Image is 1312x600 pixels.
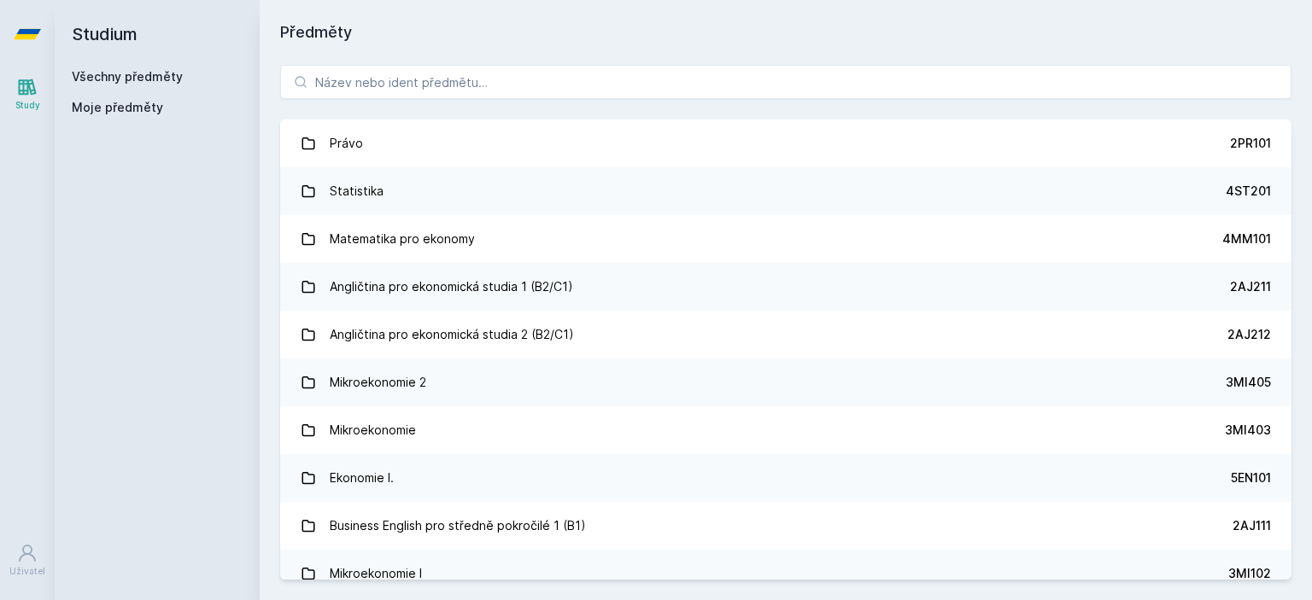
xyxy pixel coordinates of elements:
div: Matematika pro ekonomy [330,222,475,256]
div: Business English pro středně pokročilé 1 (B1) [330,509,586,543]
a: Mikroekonomie I 3MI102 [280,550,1291,597]
a: Study [3,68,51,120]
a: Angličtina pro ekonomická studia 1 (B2/C1) 2AJ211 [280,263,1291,311]
div: Mikroekonomie [330,413,416,447]
a: Matematika pro ekonomy 4MM101 [280,215,1291,263]
input: Název nebo ident předmětu… [280,65,1291,99]
div: 3MI405 [1226,374,1271,391]
a: Všechny předměty [72,69,183,84]
a: Mikroekonomie 2 3MI405 [280,358,1291,406]
div: Mikroekonomie I [330,556,422,591]
a: Mikroekonomie 3MI403 [280,406,1291,454]
div: 2AJ111 [1233,517,1271,534]
div: 4ST201 [1226,183,1271,200]
div: 2AJ211 [1230,278,1271,295]
a: Business English pro středně pokročilé 1 (B1) 2AJ111 [280,502,1291,550]
div: Angličtina pro ekonomická studia 1 (B2/C1) [330,270,573,304]
div: 2AJ212 [1227,326,1271,343]
a: Právo 2PR101 [280,119,1291,167]
a: Angličtina pro ekonomická studia 2 (B2/C1) 2AJ212 [280,311,1291,358]
div: Angličtina pro ekonomická studia 2 (B2/C1) [330,317,574,352]
div: 4MM101 [1222,230,1271,248]
a: Uživatel [3,534,51,586]
div: 3MI403 [1225,422,1271,439]
div: 5EN101 [1231,469,1271,486]
div: Mikroekonomie 2 [330,365,426,399]
a: Statistika 4ST201 [280,167,1291,215]
div: Právo [330,126,363,160]
a: Ekonomie I. 5EN101 [280,454,1291,502]
div: 3MI102 [1228,565,1271,582]
div: 2PR101 [1230,135,1271,152]
div: Ekonomie I. [330,461,394,495]
div: Uživatel [9,565,45,578]
span: Moje předměty [72,99,163,116]
div: Statistika [330,174,384,208]
h1: Předměty [280,20,1291,44]
div: Study [15,99,40,112]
